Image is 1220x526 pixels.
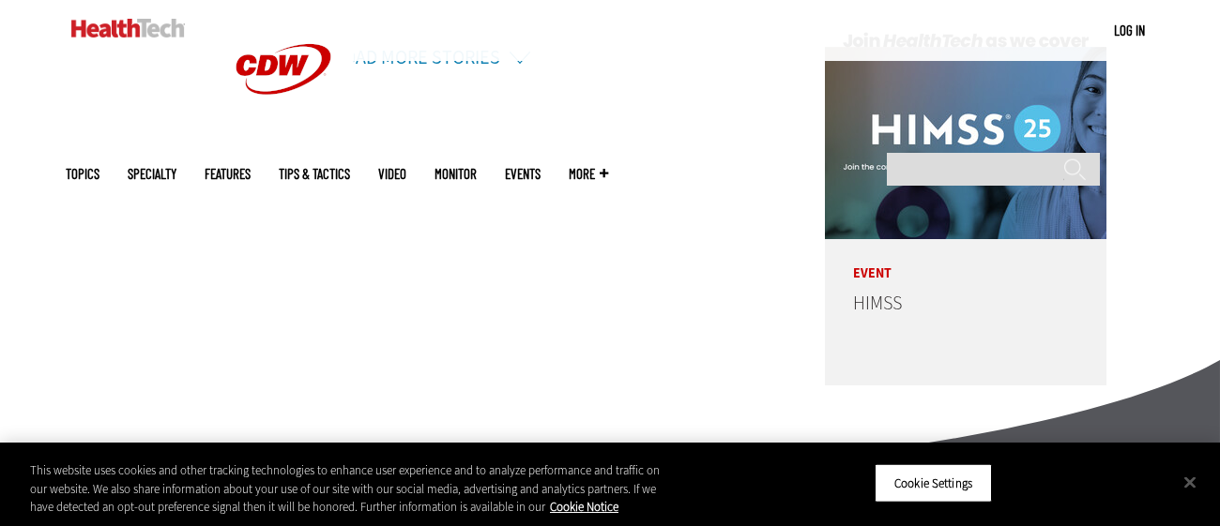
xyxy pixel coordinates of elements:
a: CDW [213,124,354,143]
button: Cookie Settings [875,463,992,503]
span: Specialty [128,167,176,181]
div: User menu [1114,21,1145,40]
a: Log in [1114,22,1145,38]
a: Features [205,167,251,181]
a: MonITor [435,167,477,181]
a: Video [378,167,406,181]
button: Close [1169,461,1211,503]
a: More information about your privacy [550,499,618,515]
span: Topics [66,167,99,181]
span: More [569,167,608,181]
a: Events [505,167,541,181]
a: HIMSS [853,291,902,316]
div: This website uses cookies and other tracking technologies to enhance user experience and to analy... [30,461,671,517]
p: Event [825,239,1106,280]
img: Home [71,19,185,38]
a: Tips & Tactics [279,167,350,181]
